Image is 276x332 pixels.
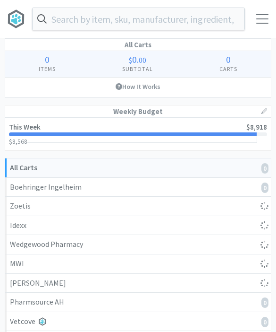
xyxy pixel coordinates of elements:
[33,8,244,30] input: Search by item, sku, manufacturer, ingredient, size...
[10,315,266,328] div: Vetcove
[89,64,186,73] h4: Subtotal
[5,78,271,96] a: How It Works
[5,293,271,312] a: Pharmsource AH0
[5,118,271,150] a: This Week$8,918$8,568
[10,163,37,172] strong: All Carts
[129,55,132,65] span: $
[5,216,271,236] a: Idexx
[45,53,50,65] span: 0
[246,122,267,131] span: $8,918
[264,137,267,146] span: 0
[89,55,186,64] div: .
[186,64,271,73] h4: Carts
[10,200,266,212] div: Zoetis
[10,238,266,251] div: Wedgewood Pharmacy
[261,297,268,308] i: 0
[139,55,146,65] span: 00
[132,53,137,65] span: 0
[10,296,266,308] div: Pharmsource AH
[5,235,271,254] a: Wedgewood Pharmacy
[261,317,268,327] i: 0
[226,53,231,65] span: 0
[261,163,268,174] i: 0
[9,137,27,146] span: $8,568
[5,178,271,197] a: Boehringer Ingelheim0
[5,274,271,293] a: [PERSON_NAME]
[5,197,271,216] a: Zoetis
[5,105,271,118] h1: Weekly Budget
[5,64,89,73] h4: Items
[10,277,266,289] div: [PERSON_NAME]
[5,39,271,51] h1: All Carts
[10,219,266,232] div: Idexx
[5,312,271,332] a: Vetcove0
[10,258,266,270] div: MWI
[5,254,271,274] a: MWI
[5,158,271,178] a: All Carts0
[10,181,266,193] div: Boehringer Ingelheim
[9,123,41,131] h2: This Week
[261,183,268,193] i: 0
